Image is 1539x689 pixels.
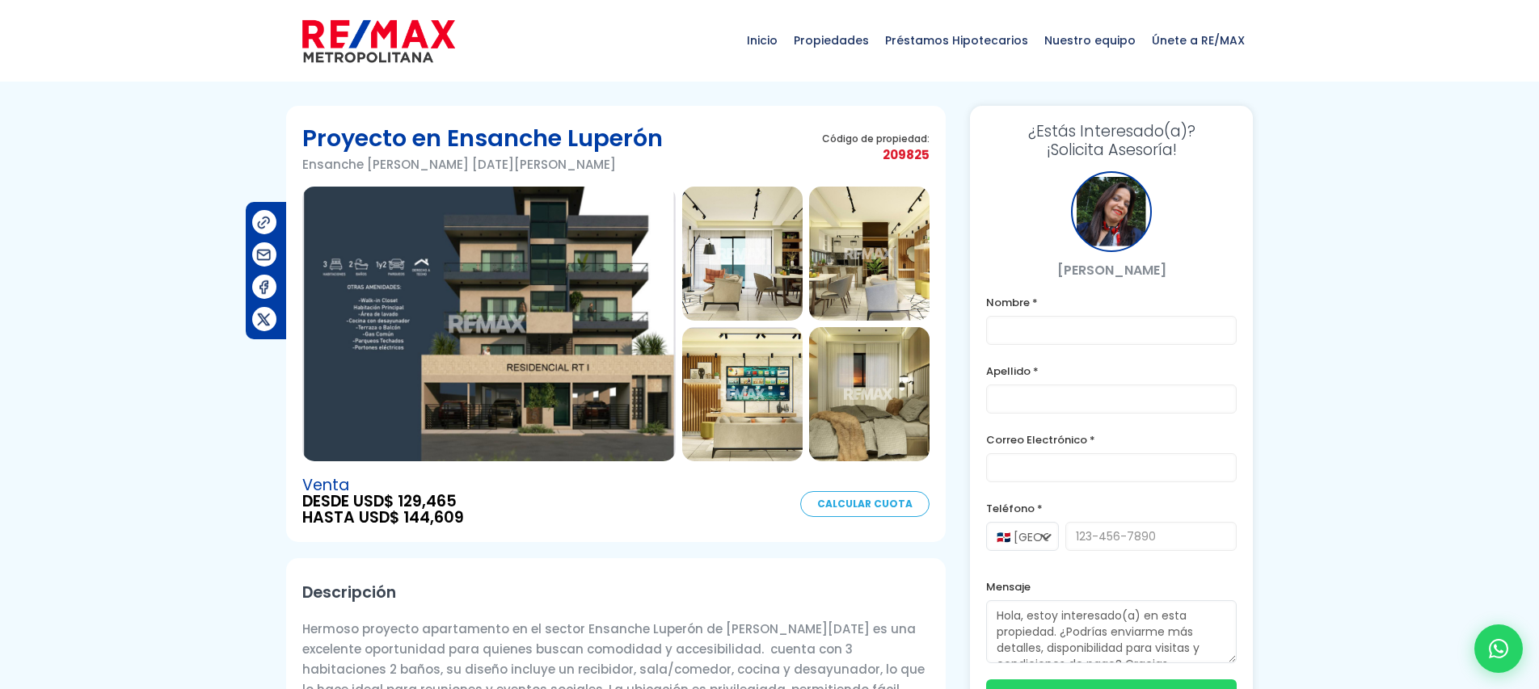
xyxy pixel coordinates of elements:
[877,16,1036,65] span: Préstamos Hipotecarios
[255,279,272,296] img: Compartir
[302,154,663,174] p: Ensanche [PERSON_NAME] [DATE][PERSON_NAME]
[822,145,930,165] span: 209825
[302,187,676,461] img: Proyecto en Ensanche Luperón
[986,292,1237,313] label: Nombre *
[302,17,455,65] img: remax-metropolitana-logo
[255,311,272,328] img: Compartir
[682,187,803,321] img: Proyecto en Ensanche Luperón
[302,494,464,510] span: DESDE USD$ 129,465
[1036,16,1144,65] span: Nuestro equipo
[986,260,1237,280] p: [PERSON_NAME]
[739,16,786,65] span: Inicio
[986,577,1237,597] label: Mensaje
[986,430,1237,450] label: Correo Electrónico *
[986,122,1237,141] span: ¿Estás Interesado(a)?
[809,187,930,321] img: Proyecto en Ensanche Luperón
[986,122,1237,159] h3: ¡Solicita Asesoría!
[302,510,464,526] span: HASTA USD$ 144,609
[822,132,930,145] span: Código de propiedad:
[986,498,1237,519] label: Teléfono *
[302,574,930,611] h2: Descripción
[1144,16,1253,65] span: Únete a RE/MAX
[302,477,464,494] span: Venta
[800,491,930,517] a: Calcular Cuota
[255,214,272,231] img: Compartir
[682,327,803,461] img: Proyecto en Ensanche Luperón
[255,246,272,263] img: Compartir
[1065,522,1237,551] input: 123-456-7890
[302,122,663,154] h1: Proyecto en Ensanche Luperón
[986,600,1237,663] textarea: Hola, estoy interesado(a) en esta propiedad. ¿Podrías enviarme más detalles, disponibilidad para ...
[986,361,1237,381] label: Apellido *
[1071,171,1152,252] div: Yaneris Fajardo
[786,16,877,65] span: Propiedades
[809,327,930,461] img: Proyecto en Ensanche Luperón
